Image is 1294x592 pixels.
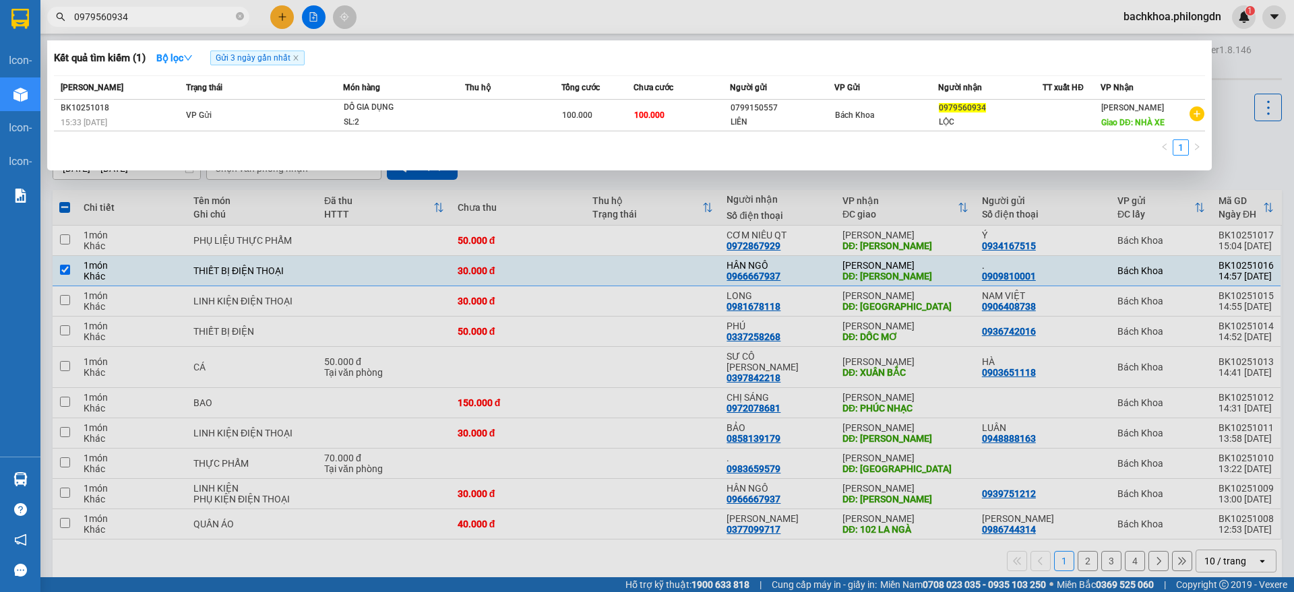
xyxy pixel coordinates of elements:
[562,110,592,120] span: 100.000
[939,115,1042,129] div: LỘC
[465,83,491,92] span: Thu hộ
[14,564,27,577] span: message
[9,153,32,170] div: icon-
[74,9,233,24] input: Tìm tên, số ĐT hoặc mã đơn
[731,115,834,129] div: LIÊN
[834,83,860,92] span: VP Gửi
[13,88,28,102] img: warehouse-icon
[731,101,834,115] div: 0799150557
[343,83,380,92] span: Món hàng
[9,119,32,136] div: icon-
[61,101,182,115] div: BK10251018
[561,83,600,92] span: Tổng cước
[1173,140,1188,155] a: 1
[1157,139,1173,156] li: Previous Page
[344,115,445,130] div: SL: 2
[210,51,305,65] span: Gửi 3 ngày gần nhất
[1157,139,1173,156] button: left
[156,53,193,63] strong: Bộ lọc
[54,51,146,65] h3: Kết quả tìm kiếm ( 1 )
[1190,106,1204,121] span: plus-circle
[186,110,212,120] span: VP Gửi
[61,83,123,92] span: [PERSON_NAME]
[11,9,29,29] img: logo-vxr
[236,12,244,20] span: close-circle
[61,118,107,127] span: 15:33 [DATE]
[939,103,986,112] span: 0979560934
[236,11,244,24] span: close-circle
[13,189,28,203] img: solution-icon
[344,100,445,115] div: DỒ GIA DỤNG
[146,47,204,69] button: Bộ lọcdown
[13,472,28,486] img: warehouse-icon
[1043,83,1084,92] span: TT xuất HĐ
[1189,139,1205,156] li: Next Page
[634,83,673,92] span: Chưa cước
[1101,118,1165,127] span: Giao DĐ: NHÀ XE
[835,110,874,120] span: Bách Khoa
[1161,143,1169,151] span: left
[1101,103,1164,112] span: [PERSON_NAME]
[634,110,665,120] span: 100.000
[730,83,767,92] span: Người gửi
[14,533,27,546] span: notification
[938,83,982,92] span: Người nhận
[14,503,27,516] span: question-circle
[1189,139,1205,156] button: right
[183,53,193,63] span: down
[1173,139,1189,156] li: 1
[1193,143,1201,151] span: right
[292,55,299,61] span: close
[1101,83,1134,92] span: VP Nhận
[186,83,222,92] span: Trạng thái
[9,52,32,69] div: icon-
[56,12,65,22] span: search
